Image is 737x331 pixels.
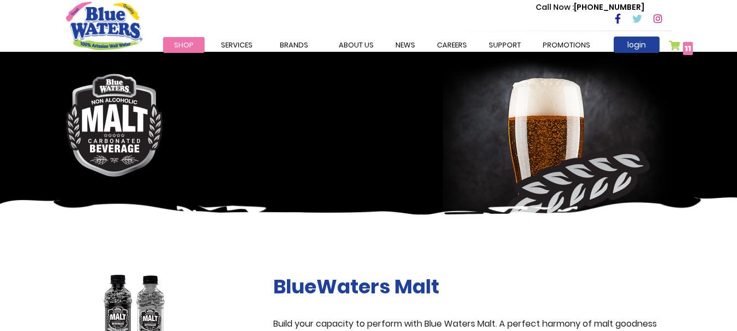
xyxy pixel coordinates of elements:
span: 11 [685,43,691,54]
a: about us [328,37,385,53]
a: News [385,37,426,53]
span: Call Now : [536,2,574,13]
span: Brands [280,40,308,50]
a: Promotions [532,37,601,53]
a: login [614,37,660,53]
h2: BlueWaters Malt [273,275,672,298]
p: [PHONE_NUMBER] [536,2,644,13]
a: support [478,37,532,53]
a: store logo [66,2,142,50]
img: malt-logo.png [66,74,163,177]
a: 11 [669,40,693,56]
a: careers [426,37,478,53]
img: malt-banner-right.png [443,57,680,246]
span: Services [221,40,253,50]
span: Shop [174,40,194,50]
